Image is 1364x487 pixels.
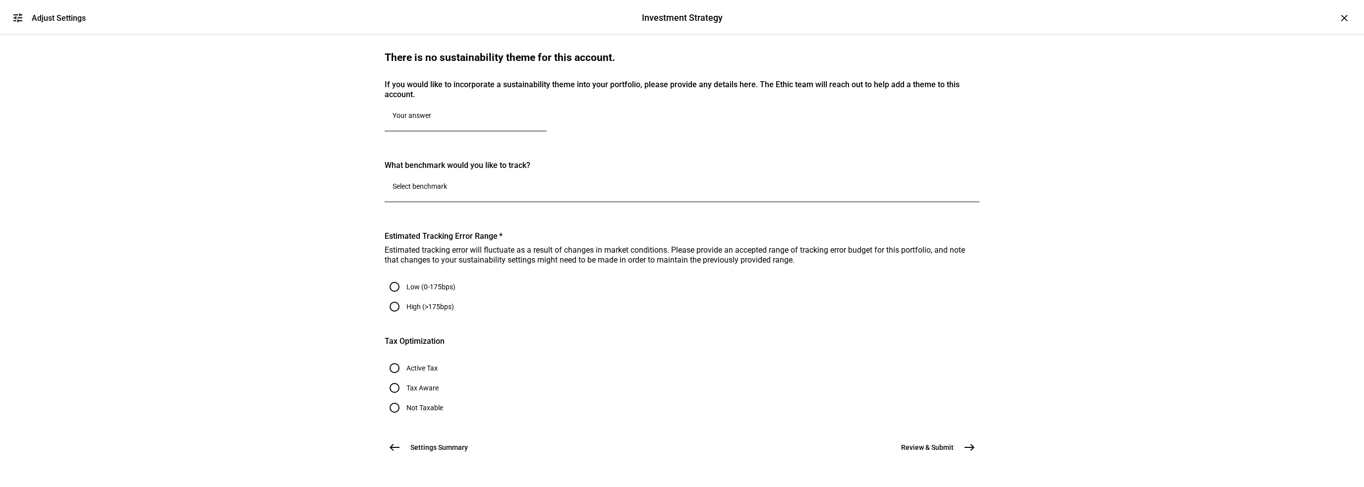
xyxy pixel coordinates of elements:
label: High (>175bps) [404,303,454,311]
label: Active Tax [404,364,438,372]
div: If you would like to incorporate a sustainability theme into your portfolio, please provide any d... [385,80,979,100]
label: Not Taxable [404,404,443,412]
button: Settings Summary [385,437,480,457]
mat-icon: east [964,441,975,453]
div: × [1336,10,1352,26]
div: Estimated tracking error will fluctuate as a result of changes in market conditions. Please provi... [385,245,979,265]
div: Adjust Settings [32,13,86,23]
span: Settings Summary [410,442,468,452]
label: Tax Aware [404,384,439,392]
input: Number [393,182,971,190]
div: There is no sustainability theme for this account. [385,52,979,64]
button: Review & Submit [889,437,979,457]
mat-icon: west [389,441,400,453]
div: Investment Strategy [642,11,723,24]
mat-icon: tune [12,12,24,24]
div: What benchmark would you like to track? [385,161,979,170]
span: Review & Submit [901,442,954,452]
label: Low (0-175bps) [404,283,455,291]
div: Tax Optimization [385,336,979,346]
div: Estimated Tracking Error Range [385,231,979,241]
